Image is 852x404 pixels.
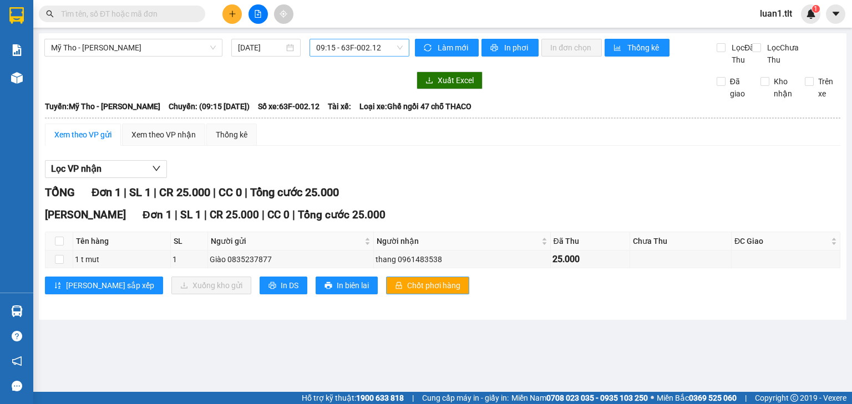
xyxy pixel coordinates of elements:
button: syncLàm mới [415,39,479,57]
span: Lọc Đã Thu [727,42,756,66]
span: sync [424,44,433,53]
span: ĐC Giao [734,235,829,247]
div: Xem theo VP gửi [54,129,111,141]
img: warehouse-icon [11,72,23,84]
div: 25.000 [552,252,628,266]
span: Tổng cước 25.000 [250,186,339,199]
strong: 0369 525 060 [689,393,737,402]
button: printerIn phơi [481,39,539,57]
span: Lọc VP nhận [51,162,102,176]
button: caret-down [826,4,845,24]
span: Loại xe: Ghế ngồi 47 chỗ THACO [359,100,471,112]
span: SL 1 [129,186,151,199]
span: Đã giao [726,75,753,100]
button: printerIn DS [260,277,307,294]
span: notification [12,356,22,366]
span: download [425,76,433,85]
span: Cung cấp máy in - giấy in: [422,392,509,404]
button: downloadXuất Excel [417,71,483,89]
span: TỔNG [45,186,75,199]
b: Tuyến: Mỹ Tho - [PERSON_NAME] [45,102,160,111]
div: thang 0961483538 [376,253,549,265]
span: SL 1 [180,208,201,221]
span: CR 25.000 [210,208,259,221]
input: Tìm tên, số ĐT hoặc mã đơn [61,8,192,20]
span: Tài xế: [328,100,351,112]
span: | [412,392,414,404]
span: plus [229,10,236,18]
span: caret-down [831,9,841,19]
button: file-add [248,4,268,24]
span: | [124,186,126,199]
span: In phơi [504,42,530,54]
button: printerIn biên lai [316,277,378,294]
span: Kho nhận [769,75,797,100]
span: Miền Nam [511,392,648,404]
span: Số xe: 63F-002.12 [258,100,319,112]
sup: 1 [812,5,820,13]
span: Xuất Excel [438,74,474,86]
strong: 1900 633 818 [356,393,404,402]
th: Đã Thu [551,232,630,250]
span: Tổng cước 25.000 [298,208,386,221]
span: CC 0 [267,208,290,221]
span: Thống kê [627,42,661,54]
span: Chốt phơi hàng [407,279,460,292]
span: [PERSON_NAME] [45,208,126,221]
img: logo-vxr [9,7,24,24]
span: | [204,208,207,221]
span: Lọc Chưa Thu [763,42,805,66]
div: 1 [173,253,206,265]
div: Giào 0835237877 [210,253,372,265]
button: lockChốt phơi hàng [386,277,469,294]
span: down [152,164,161,173]
span: [PERSON_NAME] sắp xếp [66,279,154,292]
strong: 0708 023 035 - 0935 103 250 [546,393,648,402]
span: file-add [254,10,262,18]
span: printer [268,282,276,290]
span: Đơn 1 [143,208,172,221]
span: | [213,186,216,199]
span: CR 25.000 [159,186,210,199]
span: bar-chart [613,44,623,53]
button: plus [222,4,242,24]
span: CC 0 [219,186,242,199]
span: | [245,186,247,199]
span: Đơn 1 [92,186,121,199]
span: | [154,186,156,199]
span: printer [324,282,332,290]
th: Tên hàng [73,232,171,250]
button: downloadXuống kho gửi [171,277,251,294]
span: ⚪️ [651,396,654,400]
span: | [292,208,295,221]
span: sort-ascending [54,282,62,290]
span: Miền Bắc [657,392,737,404]
th: SL [171,232,209,250]
span: 09:15 - 63F-002.12 [316,39,403,56]
span: Chuyến: (09:15 [DATE]) [169,100,250,112]
span: question-circle [12,331,22,341]
span: In biên lai [337,279,369,292]
button: bar-chartThống kê [605,39,670,57]
span: Hỗ trợ kỹ thuật: [302,392,404,404]
span: search [46,10,54,18]
span: | [262,208,265,221]
div: Thống kê [216,129,247,141]
span: 1 [814,5,818,13]
img: solution-icon [11,44,23,56]
button: Lọc VP nhận [45,160,167,178]
span: Trên xe [814,75,841,100]
span: copyright [790,394,798,402]
span: | [745,392,747,404]
img: warehouse-icon [11,305,23,317]
span: Mỹ Tho - Hồ Chí Minh [51,39,216,56]
span: In DS [281,279,298,292]
button: In đơn chọn [541,39,602,57]
button: aim [274,4,293,24]
th: Chưa Thu [630,232,732,250]
span: Người nhận [377,235,539,247]
button: sort-ascending[PERSON_NAME] sắp xếp [45,277,163,294]
div: 1 t mut [75,253,169,265]
span: Làm mới [438,42,470,54]
span: luan1.tlt [751,7,801,21]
